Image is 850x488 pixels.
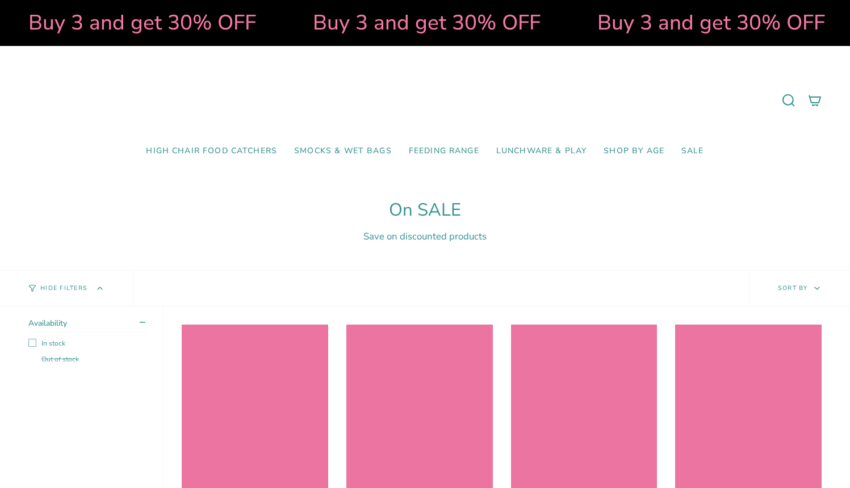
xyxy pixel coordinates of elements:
summary: Availability [28,318,145,332]
span: High Chair Food Catchers [146,146,277,156]
a: Feeding Range [400,138,488,165]
span: Sort by [778,284,808,292]
strong: Buy 3 and get 30% OFF [309,9,537,37]
a: SALE [673,138,713,165]
strong: Buy 3 and get 30% OFF [593,9,821,37]
span: Shop by Age [604,146,664,156]
div: Save on discounted products [28,230,822,243]
a: Lunchware & Play [488,138,595,165]
span: Hide Filters [40,285,87,292]
h1: On SALE [28,200,822,221]
a: Mumma’s Little Helpers [327,63,523,138]
span: SALE [681,146,704,156]
span: Smocks & Wet Bags [294,146,392,156]
a: High Chair Food Catchers [137,138,286,165]
a: Shop by Age [595,138,673,165]
strong: Buy 3 and get 30% OFF [24,9,252,37]
span: Feeding Range [409,146,479,156]
button: Sort by [749,271,850,306]
label: In stock [28,339,145,348]
a: Smocks & Wet Bags [286,138,400,165]
span: Lunchware & Play [496,146,587,156]
span: Availability [28,318,67,329]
